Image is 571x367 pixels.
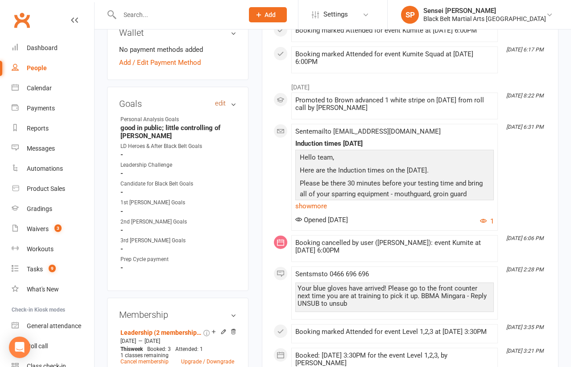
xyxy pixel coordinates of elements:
[506,124,543,130] i: [DATE] 6:31 PM
[119,310,236,320] h3: Membership
[12,38,94,58] a: Dashboard
[118,346,145,352] div: week
[120,151,236,159] strong: -
[506,266,543,273] i: [DATE] 2:28 PM
[295,127,441,135] span: Sent email to [EMAIL_ADDRESS][DOMAIN_NAME]
[506,348,543,354] i: [DATE] 3:21 PM
[295,200,494,212] a: show more
[119,28,236,38] h3: Wallet
[119,99,236,109] h3: Goals
[506,235,543,241] i: [DATE] 6:06 PM
[119,44,236,55] li: No payment methods added
[295,97,494,112] div: Promoted to Brown advanced 1 white stripe on [DATE] from roll call by [PERSON_NAME]
[27,342,48,350] div: Roll call
[423,7,546,15] div: Sensei [PERSON_NAME]
[298,152,492,165] p: Hello team,
[11,9,33,31] a: Clubworx
[120,188,236,196] strong: -
[27,225,49,232] div: Waivers
[54,224,62,232] span: 3
[12,279,94,300] a: What's New
[12,78,94,98] a: Calendar
[12,316,94,336] a: General attendance kiosk mode
[120,180,194,188] div: Candidate for Black Belt Goals
[120,245,236,253] strong: -
[120,207,236,215] strong: -
[295,51,494,66] div: Booking marked Attended for event Kumite Squad at [DATE] 6:00PM
[27,205,52,212] div: Gradings
[119,57,201,68] a: Add / Edit Payment Method
[27,145,55,152] div: Messages
[117,8,237,21] input: Search...
[120,236,194,245] div: 3rd [PERSON_NAME] Goals
[9,337,30,358] div: Open Intercom Messenger
[480,216,494,227] button: 1
[12,259,94,279] a: Tasks 9
[295,140,494,148] div: Induction times [DATE]
[12,199,94,219] a: Gradings
[120,226,236,234] strong: -
[273,78,547,92] li: [DATE]
[49,265,56,272] span: 9
[295,239,494,254] div: Booking cancelled by user ([PERSON_NAME]): event Kumite at [DATE] 6:00PM
[27,286,59,293] div: What's New
[175,346,203,352] span: Attended: 1
[506,324,543,330] i: [DATE] 3:35 PM
[298,165,492,178] p: Here are the Induction times on the [DATE].
[12,118,94,139] a: Reports
[120,142,202,151] div: LD Heroes & After Black Belt Goals
[120,255,194,264] div: Prep Cycle payment
[12,139,94,159] a: Messages
[27,44,58,51] div: Dashboard
[506,93,543,99] i: [DATE] 8:22 PM
[215,100,226,107] a: edit
[120,346,131,352] span: This
[27,165,63,172] div: Automations
[27,266,43,273] div: Tasks
[27,105,55,112] div: Payments
[12,239,94,259] a: Workouts
[27,84,52,92] div: Calendar
[249,7,287,22] button: Add
[298,178,492,245] p: Please be there 30 minutes before your testing time and bring all of your sparring equipment - mo...
[181,359,234,365] a: Upgrade / Downgrade
[12,58,94,78] a: People
[401,6,419,24] div: SP
[12,336,94,356] a: Roll call
[295,27,494,34] div: Booking marked Attended for event Kumite at [DATE] 6:00PM
[27,185,65,192] div: Product Sales
[265,11,276,18] span: Add
[120,169,236,177] strong: -
[120,338,136,344] span: [DATE]
[295,216,348,224] span: Opened [DATE]
[27,125,49,132] div: Reports
[298,285,492,308] div: Your blue gloves have arrived! Please go to the front counter next time you are at training to pi...
[120,198,194,207] div: 1st [PERSON_NAME] Goals
[120,115,194,124] div: Personal Analysis Goals
[27,322,81,329] div: General attendance
[12,159,94,179] a: Automations
[120,161,194,169] div: Leadership Challenge
[120,352,169,359] span: 1 classes remaining
[120,218,194,226] div: 2nd [PERSON_NAME] Goals
[295,270,369,278] span: Sent sms to 0466 696 696
[295,328,494,336] div: Booking marked Attended for event Level 1,2,3 at [DATE] 3:30PM
[323,4,348,25] span: Settings
[120,329,202,336] a: Leadership (2 memberships)
[120,359,169,365] a: Cancel membership
[423,15,546,23] div: Black Belt Martial Arts [GEOGRAPHIC_DATA]
[118,337,236,345] div: —
[27,245,54,253] div: Workouts
[27,64,47,72] div: People
[147,346,171,352] span: Booked: 3
[120,124,236,140] strong: good in public; little controlling of [PERSON_NAME]
[12,179,94,199] a: Product Sales
[120,264,236,272] strong: -
[506,46,543,53] i: [DATE] 6:17 PM
[145,338,160,344] span: [DATE]
[295,352,494,367] div: Booked: [DATE] 3:30PM for the event Level 1,2,3, by [PERSON_NAME]
[12,219,94,239] a: Waivers 3
[12,98,94,118] a: Payments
